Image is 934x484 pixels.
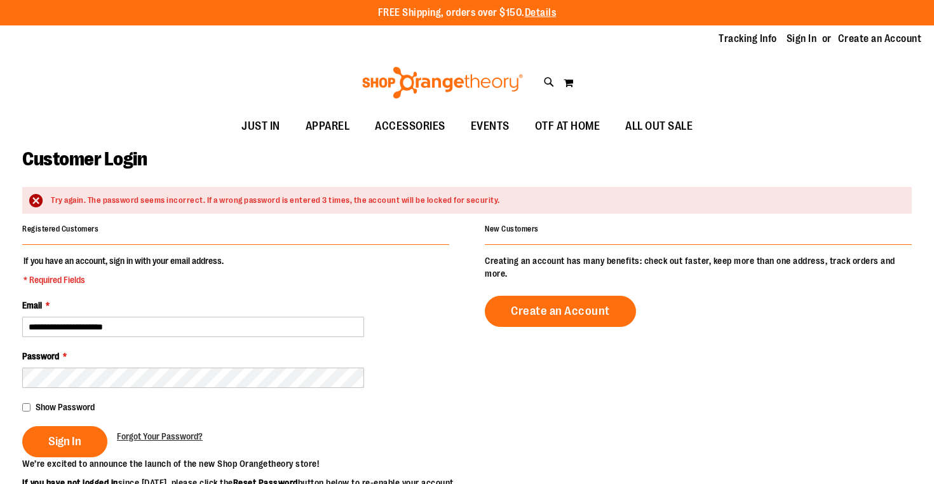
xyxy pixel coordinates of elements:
span: Create an Account [511,304,610,318]
div: Try again. The password seems incorrect. If a wrong password is entered 3 times, the account will... [51,195,899,207]
strong: Registered Customers [22,225,98,233]
span: APPAREL [306,112,350,141]
a: Details [525,7,557,18]
span: ALL OUT SALE [625,112,693,141]
p: FREE Shipping, orders over $150. [378,6,557,20]
span: Forgot Your Password? [117,431,203,441]
span: JUST IN [241,112,280,141]
a: Create an Account [838,32,922,46]
span: EVENTS [471,112,510,141]
a: Forgot Your Password? [117,430,203,443]
span: Show Password [36,402,95,412]
span: OTF AT HOME [535,112,600,141]
a: Tracking Info [719,32,777,46]
span: * Required Fields [24,273,224,286]
a: Create an Account [485,296,636,327]
a: Sign In [787,32,817,46]
span: Sign In [48,434,81,448]
span: Email [22,300,42,310]
img: Shop Orangetheory [360,67,525,99]
button: Sign In [22,426,107,457]
span: ACCESSORIES [375,112,445,141]
p: Creating an account has many benefits: check out faster, keep more than one address, track orders... [485,254,912,280]
p: We’re excited to announce the launch of the new Shop Orangetheory store! [22,457,467,470]
strong: New Customers [485,225,539,233]
legend: If you have an account, sign in with your email address. [22,254,225,286]
span: Password [22,351,59,361]
span: Customer Login [22,148,147,170]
